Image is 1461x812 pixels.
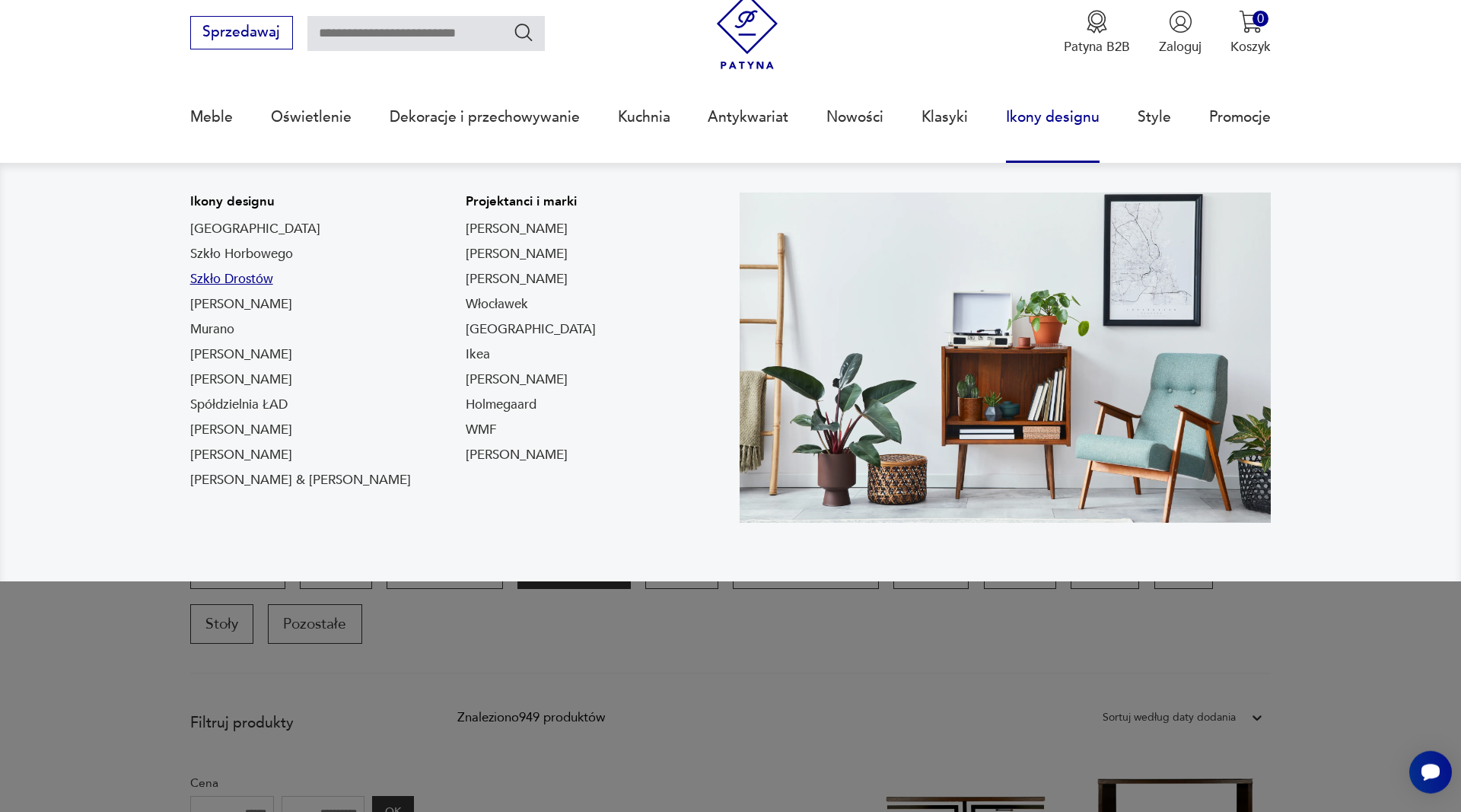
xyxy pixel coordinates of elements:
[190,371,292,389] a: [PERSON_NAME]
[1230,38,1271,56] p: Koszyk
[190,396,288,414] a: Spółdzielnia ŁAD
[466,270,568,288] a: [PERSON_NAME]
[190,295,292,314] a: [PERSON_NAME]
[466,295,528,314] a: Włocławek
[466,320,596,339] a: [GEOGRAPHIC_DATA]
[466,193,596,211] p: Projektanci i marki
[190,345,292,364] a: [PERSON_NAME]
[466,345,490,364] a: Ikea
[513,21,535,43] button: Szukaj
[1159,10,1202,56] button: Zaloguj
[466,245,568,263] a: [PERSON_NAME]
[390,82,580,152] a: Dekoracje i przechowywanie
[190,320,234,339] a: Murano
[1230,10,1271,56] button: 0Koszyk
[466,446,568,464] a: [PERSON_NAME]
[466,396,536,414] a: Holmegaard
[1064,38,1130,56] p: Patyna B2B
[1409,751,1452,794] iframe: Smartsupp widget button
[466,220,568,238] a: [PERSON_NAME]
[1239,10,1262,33] img: Ikona koszyka
[708,82,788,152] a: Antykwariat
[921,82,968,152] a: Klasyki
[190,193,411,211] p: Ikony designu
[190,421,292,439] a: [PERSON_NAME]
[1253,11,1268,27] div: 0
[466,421,497,439] a: WMF
[1085,10,1109,33] img: Ikona medalu
[1159,38,1202,56] p: Zaloguj
[190,245,293,263] a: Szkło Horbowego
[190,471,411,489] a: [PERSON_NAME] & [PERSON_NAME]
[1209,82,1271,152] a: Promocje
[190,16,293,49] button: Sprzedawaj
[1006,82,1100,152] a: Ikony designu
[1064,10,1130,56] button: Patyna B2B
[618,82,670,152] a: Kuchnia
[1169,10,1192,33] img: Ikonka użytkownika
[826,82,883,152] a: Nowości
[466,371,568,389] a: [PERSON_NAME]
[740,193,1271,523] img: Meble
[271,82,352,152] a: Oświetlenie
[190,270,273,288] a: Szkło Drostów
[190,27,293,40] a: Sprzedawaj
[190,446,292,464] a: [PERSON_NAME]
[190,220,320,238] a: [GEOGRAPHIC_DATA]
[1064,10,1130,56] a: Ikona medaluPatyna B2B
[190,82,233,152] a: Meble
[1138,82,1171,152] a: Style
